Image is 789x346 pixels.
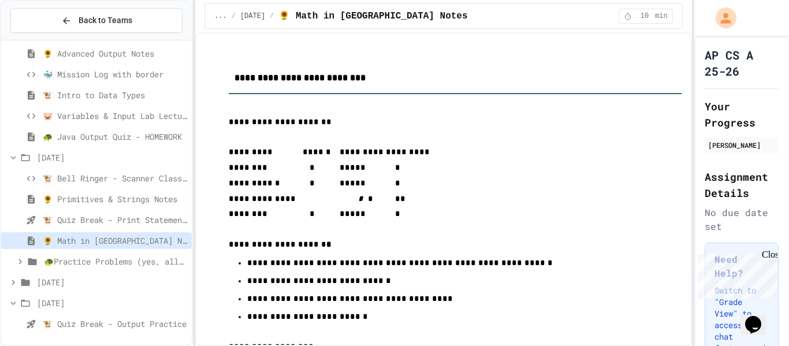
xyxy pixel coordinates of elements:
[705,98,779,131] h2: Your Progress
[43,214,187,226] span: 🐮 Quiz Break - Print Statements
[278,9,467,23] span: 🌻 Math in [GEOGRAPHIC_DATA] Notes
[10,8,183,33] button: Back to Teams
[214,12,227,21] span: ...
[655,12,668,21] span: min
[43,89,187,101] span: 🐮 Intro to Data Types
[44,255,187,267] span: 🐢Practice Problems (yes, all of them)
[37,276,187,288] span: [DATE]
[37,151,187,163] span: [DATE]
[43,172,187,184] span: 🐮 Bell Ringer - Scanner Class Practice
[635,12,654,21] span: 10
[79,14,132,27] span: Back to Teams
[43,193,187,205] span: 🌻 Primitives & Strings Notes
[704,5,739,31] div: My Account
[43,47,187,59] span: 🌻 Advanced Output Notes
[740,300,777,334] iframe: chat widget
[708,140,775,150] div: [PERSON_NAME]
[705,206,779,233] div: No due date set
[43,131,187,143] span: 🐢 Java Output Quiz - HOMEWORK
[43,235,187,247] span: 🌻 Math in [GEOGRAPHIC_DATA] Notes
[37,297,187,309] span: [DATE]
[43,68,187,80] span: 🐳 Mission Log with border
[693,250,777,299] iframe: chat widget
[705,169,779,201] h2: Assignment Details
[705,47,779,79] h1: AP CS A 25-26
[240,12,265,21] span: [DATE]
[270,12,274,21] span: /
[43,110,187,122] span: 🐷 Variables & Input Lab Lecture
[43,318,187,330] span: 🐮 Quiz Break - Output Practice
[5,5,80,73] div: Chat with us now!Close
[232,12,236,21] span: /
